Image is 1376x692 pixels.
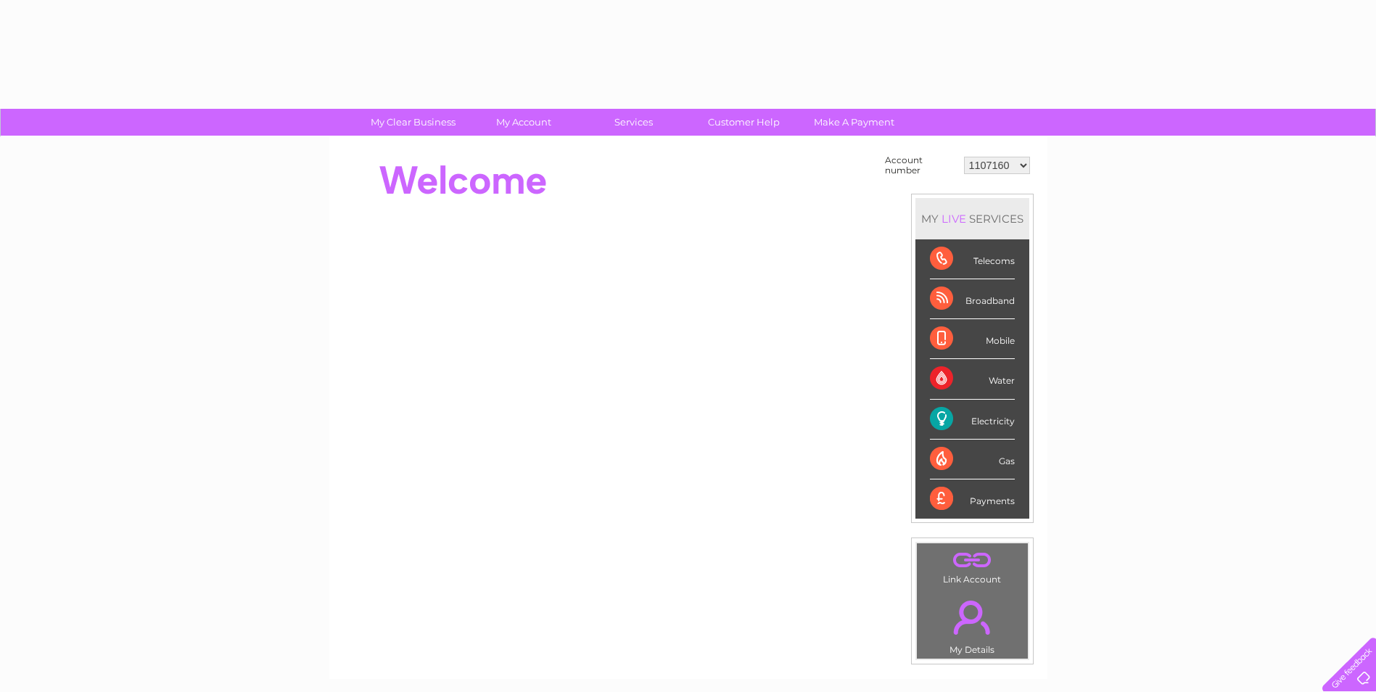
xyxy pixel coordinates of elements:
div: Water [930,359,1015,399]
td: Account number [881,152,960,179]
a: My Clear Business [353,109,473,136]
a: Customer Help [684,109,804,136]
div: LIVE [939,212,969,226]
div: Gas [930,440,1015,479]
div: Payments [930,479,1015,519]
a: My Account [464,109,583,136]
a: . [920,547,1024,572]
a: Services [574,109,693,136]
a: . [920,592,1024,643]
div: Telecoms [930,239,1015,279]
div: Mobile [930,319,1015,359]
a: Make A Payment [794,109,914,136]
div: Electricity [930,400,1015,440]
div: MY SERVICES [915,198,1029,239]
div: Broadband [930,279,1015,319]
td: My Details [916,588,1029,659]
td: Link Account [916,543,1029,588]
